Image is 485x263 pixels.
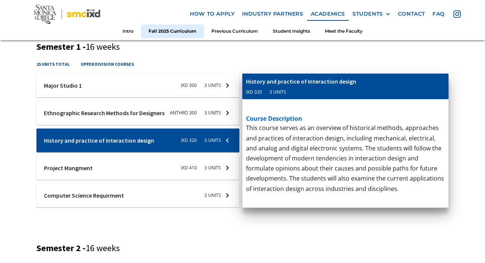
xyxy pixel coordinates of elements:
a: Academics [307,7,349,21]
span: 16 weeks [86,41,120,52]
a: contact [394,7,429,21]
div: STUDENTS [352,11,383,17]
a: industry partners [238,7,307,21]
h4: upper division courses [81,61,134,68]
a: Intro [115,25,141,38]
a: Fall 2025 Curriculum [141,25,204,38]
a: Previous Curriculum [204,25,265,38]
div: STUDENTS [352,11,390,17]
img: Santa Monica College - SMC IxD logo [34,4,100,23]
span: 16 weeks [86,242,120,254]
a: Student Insights [265,25,318,38]
a: Meet the Faculty [318,25,370,38]
a: how to apply [186,7,238,21]
h3: Semester 1 - [36,42,449,52]
a: faq [429,7,449,21]
h3: Semester 2 - [36,243,449,254]
img: icon - instagram [453,10,461,18]
h4: 15 units total [36,61,70,68]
